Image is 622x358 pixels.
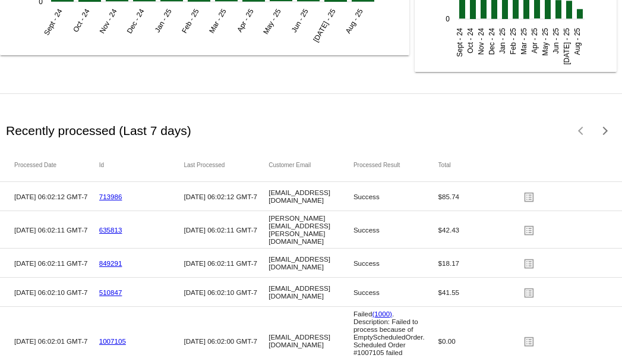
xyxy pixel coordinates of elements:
[438,285,523,299] mat-cell: $41.55
[269,186,353,207] mat-cell: [EMAIL_ADDRESS][DOMAIN_NAME]
[477,28,485,55] text: Nov - 24
[446,15,450,23] text: 0
[14,285,99,299] mat-cell: [DATE] 06:02:10 GMT-7
[520,28,528,55] text: Mar - 25
[573,28,582,55] text: Aug - 25
[99,337,126,345] a: 1007105
[523,221,537,239] mat-icon: list_alt
[99,193,122,200] a: 713986
[498,28,507,54] text: Jan - 25
[523,283,537,302] mat-icon: list_alt
[353,288,380,296] span: Success
[552,28,560,54] text: Jun - 25
[438,334,523,348] mat-cell: $0.00
[269,330,353,351] mat-cell: [EMAIL_ADDRESS][DOMAIN_NAME]
[523,187,537,206] mat-icon: list_alt
[184,190,269,203] mat-cell: [DATE] 06:02:12 GMT-7
[180,7,201,34] text: Feb - 25
[509,28,517,55] text: Feb - 25
[71,7,91,33] text: Oct - 24
[438,162,523,168] mat-header-cell: Total
[438,190,523,203] mat-cell: $85.74
[269,281,353,303] mat-cell: [EMAIL_ADDRESS][DOMAIN_NAME]
[125,7,146,35] text: Dec - 24
[353,226,380,234] span: Success
[563,28,571,65] text: [DATE] - 25
[353,259,380,267] span: Success
[372,310,392,318] a: (1000)
[438,256,523,270] mat-cell: $18.17
[184,223,269,237] mat-cell: [DATE] 06:02:11 GMT-7
[98,7,119,35] text: Nov - 24
[184,334,269,348] mat-cell: [DATE] 06:02:00 GMT-7
[466,28,475,54] text: Oct - 24
[456,28,464,57] text: Sept - 24
[570,119,593,143] button: Previous page
[312,7,337,43] text: [DATE] - 25
[14,223,99,237] mat-cell: [DATE] 06:02:11 GMT-7
[269,211,353,248] mat-cell: [PERSON_NAME][EMAIL_ADDRESS][PERSON_NAME][DOMAIN_NAME]
[99,288,122,296] a: 510847
[99,226,122,234] a: 635813
[541,28,550,56] text: May - 25
[42,7,64,36] text: Sept - 24
[269,252,353,274] mat-cell: [EMAIL_ADDRESS][DOMAIN_NAME]
[488,28,496,55] text: Dec - 24
[523,332,537,350] mat-icon: list_alt
[153,7,173,34] text: Jan - 25
[14,162,99,168] mat-header-cell: Processed Date
[207,7,228,34] text: Mar - 25
[14,190,99,203] mat-cell: [DATE] 06:02:12 GMT-7
[344,7,365,35] text: Aug - 25
[523,254,537,272] mat-icon: list_alt
[269,162,353,168] mat-header-cell: Customer Email
[99,259,122,267] a: 849291
[14,334,99,348] mat-cell: [DATE] 06:02:01 GMT-7
[593,119,617,143] button: Next page
[184,162,269,168] mat-header-cell: Last Processed
[235,7,255,33] text: Apr - 25
[353,162,438,168] mat-header-cell: Processed Result
[6,124,191,138] h2: Recently processed (Last 7 days)
[353,193,380,200] span: Success
[531,28,539,54] text: Apr - 25
[184,256,269,270] mat-cell: [DATE] 06:02:11 GMT-7
[184,285,269,299] mat-cell: [DATE] 06:02:10 GMT-7
[438,223,523,237] mat-cell: $42.43
[290,7,310,34] text: Jun - 25
[99,162,184,168] mat-header-cell: Id
[14,256,99,270] mat-cell: [DATE] 06:02:11 GMT-7
[261,7,283,36] text: May - 25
